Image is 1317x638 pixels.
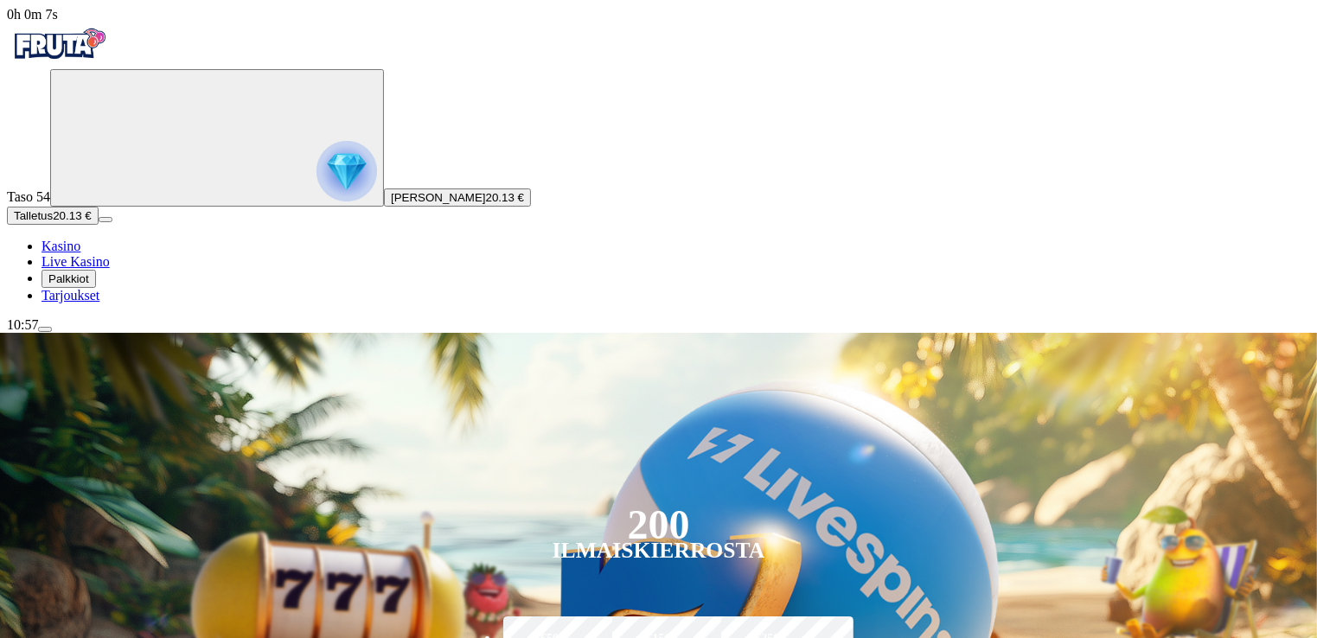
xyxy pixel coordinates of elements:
button: menu [38,327,52,332]
span: 10:57 [7,317,38,332]
a: Fruta [7,54,111,68]
span: user session time [7,7,58,22]
img: Fruta [7,22,111,66]
span: [PERSON_NAME] [391,191,486,204]
button: Talletusplus icon20.13 € [7,207,99,225]
span: Tarjoukset [42,288,99,303]
span: Taso 54 [7,189,50,204]
div: 200 [627,514,689,535]
a: diamond iconKasino [42,239,80,253]
button: [PERSON_NAME]20.13 € [384,188,531,207]
a: gift-inverted iconTarjoukset [42,288,99,303]
a: poker-chip iconLive Kasino [42,254,110,269]
button: reward iconPalkkiot [42,270,96,288]
span: 20.13 € [486,191,524,204]
span: Live Kasino [42,254,110,269]
span: Kasino [42,239,80,253]
img: reward progress [316,141,377,201]
span: Talletus [14,209,53,222]
button: menu [99,217,112,222]
div: Ilmaiskierrosta [553,540,765,561]
button: reward progress [50,69,384,207]
span: Palkkiot [48,272,89,285]
span: 20.13 € [53,209,91,222]
nav: Primary [7,22,1310,303]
